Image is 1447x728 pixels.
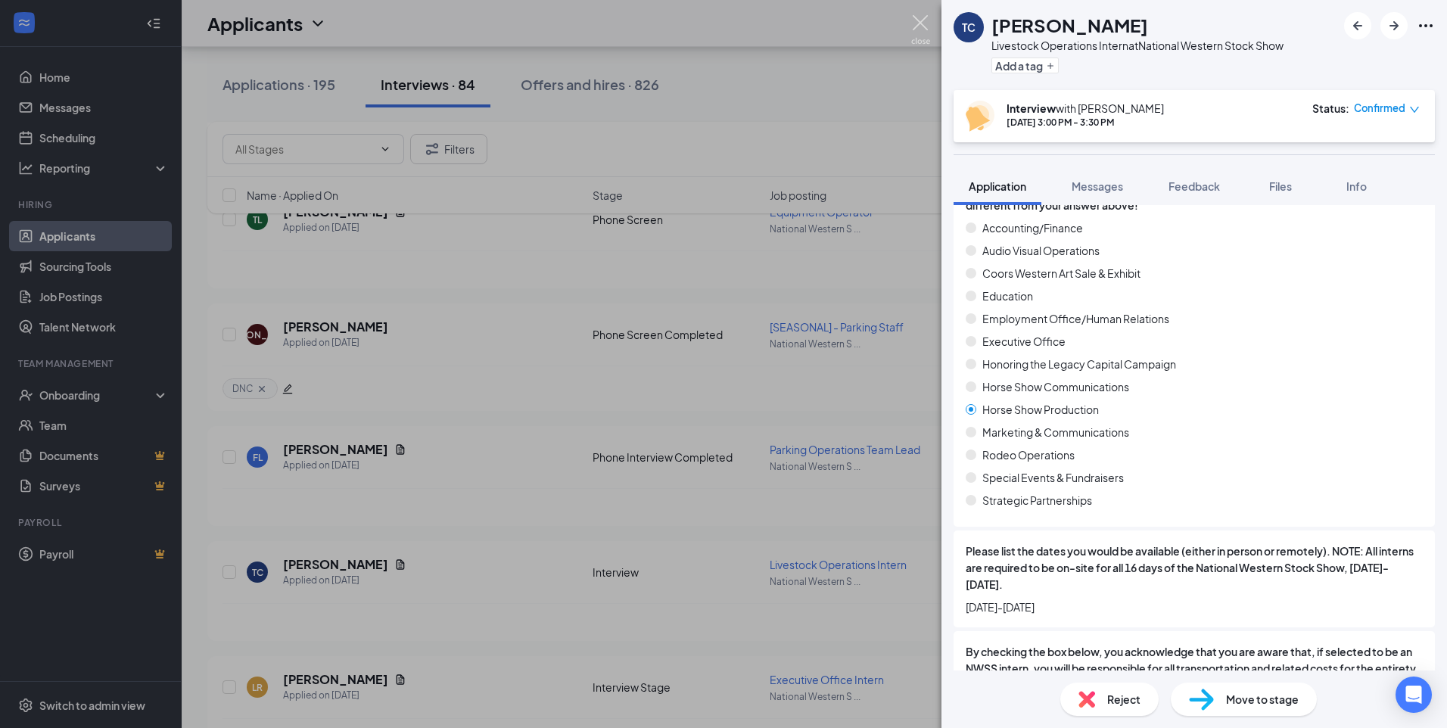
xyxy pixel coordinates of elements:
h1: [PERSON_NAME] [991,12,1148,38]
span: Application [969,179,1026,193]
span: Messages [1072,179,1123,193]
span: Executive Office [982,333,1066,350]
span: Horse Show Communications [982,378,1129,395]
span: Feedback [1168,179,1220,193]
span: Reject [1107,691,1140,708]
span: Info [1346,179,1367,193]
span: Honoring the Legacy Capital Campaign [982,356,1176,372]
button: PlusAdd a tag [991,58,1059,73]
span: Files [1269,179,1292,193]
button: ArrowLeftNew [1344,12,1371,39]
span: Employment Office/Human Relations [982,310,1169,327]
span: Confirmed [1354,101,1405,116]
svg: ArrowRight [1385,17,1403,35]
span: By checking the box below, you acknowledge that you are aware that, if selected to be an NWSS int... [966,643,1423,693]
span: Special Events & Fundraisers [982,469,1124,486]
svg: Ellipses [1417,17,1435,35]
button: ArrowRight [1380,12,1408,39]
span: Education [982,288,1033,304]
div: [DATE] 3:00 PM - 3:30 PM [1007,116,1164,129]
span: Audio Visual Operations [982,242,1100,259]
span: Coors Western Art Sale & Exhibit [982,265,1140,282]
svg: ArrowLeftNew [1349,17,1367,35]
span: Move to stage [1226,691,1299,708]
span: Please list the dates you would be available (either in person or remotely). NOTE: All interns ar... [966,543,1423,593]
svg: Plus [1046,61,1055,70]
b: Interview [1007,101,1056,115]
div: TC [962,20,976,35]
span: [DATE]-[DATE] [966,599,1423,615]
div: Open Intercom Messenger [1396,677,1432,713]
span: Rodeo Operations [982,446,1075,463]
span: Horse Show Production [982,401,1099,418]
div: with [PERSON_NAME] [1007,101,1164,116]
span: Marketing & Communications [982,424,1129,440]
span: down [1409,104,1420,115]
span: Strategic Partnerships [982,492,1092,509]
div: Status : [1312,101,1349,116]
div: Livestock Operations Intern at National Western Stock Show [991,38,1284,53]
span: Accounting/Finance [982,219,1083,236]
